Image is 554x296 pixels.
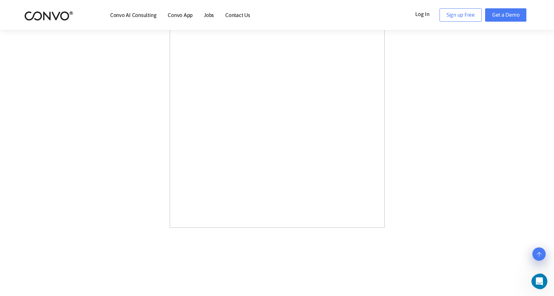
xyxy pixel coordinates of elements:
[531,273,552,289] iframe: Intercom live chat
[485,8,527,22] a: Get a Demo
[415,8,440,19] a: Log In
[440,8,482,22] a: Sign up Free
[168,12,193,18] a: Convo App
[110,12,156,18] a: Convo AI Consulting
[225,12,250,18] a: Contact Us
[24,11,73,21] img: logo_2.png
[204,12,214,18] a: Jobs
